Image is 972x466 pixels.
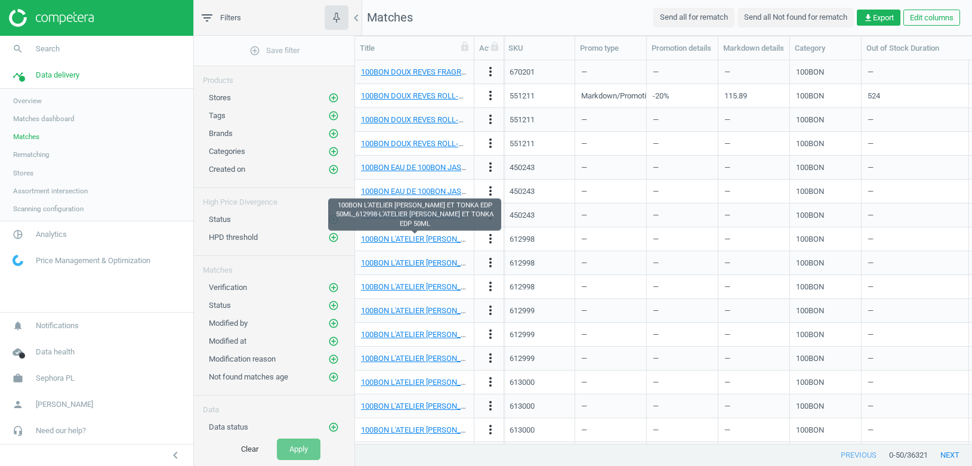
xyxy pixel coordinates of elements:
span: Data status [209,422,248,431]
div: — [581,205,640,226]
a: 100BON EAU DE 100BON JASMIN ET YLANG EDC 50ML_450243-50ml [361,187,597,196]
div: Promo type [580,43,641,54]
button: more_vert [483,112,498,128]
span: Scanning configuration [13,204,84,214]
span: Modification reason [209,354,276,363]
div: 100BON [796,162,824,173]
i: more_vert [483,303,498,317]
a: 100BON EAU DE 100BON JASMIN ET YLANG EDC 50ML_450243-50ml [361,163,597,172]
div: — [868,348,962,369]
a: 100BON DOUX REVES ROLL-ON 10ML_551211-DOUX REVES ROLL-ON 10ML [361,139,620,148]
a: 100BON DOUX REVES ROLL-ON 10ML_551211-DOUX REVES ROLL-ON 10ML [361,115,620,124]
span: Assortment intersection [13,186,88,196]
div: — [868,61,962,82]
span: Data delivery [36,70,79,81]
button: chevron_left [161,448,190,463]
span: Data health [36,347,75,357]
div: 100BON [796,186,824,197]
i: chevron_left [349,11,363,25]
span: Tags [209,111,226,120]
div: — [868,300,962,321]
div: — [581,324,640,345]
i: add_circle_outline [328,164,339,175]
div: — [724,396,783,416]
div: — [868,205,962,226]
div: Promotion details [652,43,713,54]
div: 100BON [796,258,824,269]
span: Status [209,215,231,224]
div: — [724,252,783,273]
div: — [868,133,962,154]
span: Analytics [36,229,67,240]
div: — [724,205,783,226]
button: add_circle_outline [328,163,340,175]
div: grid [355,60,972,445]
a: 100BON L'ATELIER [PERSON_NAME] ET [PERSON_NAME] EDP 50ML_612999-L'ATELIER [PERSON_NAME] ET [PERSO... [361,330,820,339]
i: more_vert [483,255,498,270]
i: add_circle_outline [328,318,339,329]
span: Matches [13,132,39,141]
div: 612998 [510,258,535,269]
div: — [581,372,640,393]
div: Markdown details [723,43,785,54]
i: cloud_done [7,341,29,363]
div: 524 [868,91,880,101]
div: — [868,229,962,249]
button: more_vert [483,184,498,199]
i: more_vert [483,351,498,365]
button: add_circle_outline [328,92,340,104]
a: 100BON L'ATELIER [PERSON_NAME] ET TONKA EDP 50ML_612998-L'ATELIER [PERSON_NAME] ET TONKA EDP 50ML [361,258,756,267]
div: — [868,419,962,440]
i: more_vert [483,64,498,79]
div: 100BON [796,138,824,149]
div: — [653,229,712,249]
div: — [653,396,712,416]
i: add_circle_outline [328,372,339,382]
i: headset_mic [7,419,29,442]
div: 612998 [510,234,535,245]
i: add_circle_outline [328,146,339,157]
button: more_vert [483,327,498,342]
div: SKU [508,43,570,54]
i: get_app [863,13,873,23]
div: — [724,276,783,297]
button: Edit columns [903,10,960,26]
span: Sephora PL [36,373,75,384]
div: — [724,419,783,440]
button: add_circle_outline [328,421,340,433]
div: — [581,61,640,82]
div: — [581,133,640,154]
div: 450243 [510,162,535,173]
a: 100BON DOUX REVES ROLL-ON 10ML_551211-DOUX REVES ROLL-ON 10ML [361,91,620,100]
span: Modified by [209,319,248,328]
i: add_circle_outline [328,128,339,139]
button: add_circle_outline [328,300,340,311]
div: 670201 [510,67,535,78]
div: — [581,157,640,178]
button: more_vert [483,303,498,319]
i: add_circle_outline [328,232,339,243]
button: add_circle_outline [328,317,340,329]
button: get_appExport [857,10,900,26]
div: — [653,419,712,440]
i: work [7,367,29,390]
div: High Price Divergence [194,188,354,208]
span: Notifications [36,320,79,331]
div: 100BON [796,305,824,316]
i: more_vert [483,422,498,437]
button: more_vert [483,255,498,271]
a: 100BON DOUX REVES FRAGRANCE DIFFUSER 200ML_670201-DOUX REVES DIFFUSER 200ML [361,67,679,76]
span: Not found matches age [209,372,288,381]
div: 115.89 [724,91,747,101]
div: Matches [194,256,354,276]
i: more_vert [483,88,498,103]
i: add_circle_outline [328,92,339,103]
i: chevron_left [168,448,183,462]
div: — [653,300,712,321]
div: 613000 [510,401,535,412]
div: — [581,276,640,297]
button: more_vert [483,64,498,80]
div: Products [194,66,354,86]
div: — [868,157,962,178]
button: add_circle_outline [328,282,340,294]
